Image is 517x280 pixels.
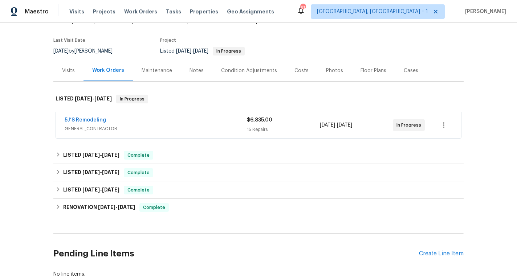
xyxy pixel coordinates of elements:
span: In Progress [396,122,424,129]
div: Visits [62,67,75,74]
span: Complete [125,152,152,159]
span: - [82,170,119,175]
span: [DATE] [102,170,119,175]
span: Complete [140,204,168,211]
div: LISTED [DATE]-[DATE]Complete [53,164,464,181]
div: Photos [326,67,343,74]
h6: LISTED [56,95,112,103]
span: [DATE] [118,205,135,210]
span: - [82,187,119,192]
span: In Progress [213,49,244,53]
div: Notes [190,67,204,74]
div: Cases [404,67,418,74]
span: [DATE] [53,49,69,54]
span: [DATE] [82,187,100,192]
span: Last Visit Date [53,38,85,42]
div: LISTED [DATE]-[DATE]Complete [53,147,464,164]
div: by [PERSON_NAME] [53,47,121,55]
span: [DATE] [102,187,119,192]
span: [PERSON_NAME] [462,8,506,15]
div: Maintenance [142,67,172,74]
span: Properties [190,8,218,15]
span: Visits [69,8,84,15]
span: Listed [160,49,245,54]
span: Work Orders [124,8,157,15]
span: - [176,49,208,54]
span: [DATE] [94,96,112,101]
span: Maestro [25,8,49,15]
span: [GEOGRAPHIC_DATA], [GEOGRAPHIC_DATA] + 1 [317,8,428,15]
span: [DATE] [82,152,100,157]
div: Floor Plans [361,67,386,74]
span: [DATE] [82,170,100,175]
div: LISTED [DATE]-[DATE]In Progress [53,87,464,111]
h6: LISTED [63,168,119,177]
span: [DATE] [193,49,208,54]
span: Tasks [166,9,181,14]
span: - [320,122,352,129]
div: Work Orders [92,67,124,74]
div: 15 Repairs [247,126,320,133]
div: No line items. [53,271,464,278]
span: [DATE] [75,96,92,101]
span: Complete [125,169,152,176]
div: RENOVATION [DATE]-[DATE]Complete [53,199,464,216]
span: - [75,96,112,101]
span: $6,835.00 [247,118,272,123]
div: Condition Adjustments [221,67,277,74]
span: Projects [93,8,115,15]
h2: Pending Line Items [53,237,419,271]
span: - [98,205,135,210]
div: LISTED [DATE]-[DATE]Complete [53,181,464,199]
div: Costs [294,67,309,74]
span: - [82,152,119,157]
div: 51 [300,4,305,12]
div: Create Line Item [419,250,464,257]
span: [DATE] [176,49,191,54]
span: Geo Assignments [227,8,274,15]
a: 5J’S Remodeling [65,118,106,123]
span: Complete [125,186,152,194]
h6: LISTED [63,186,119,194]
h6: LISTED [63,151,119,160]
span: Project [160,38,176,42]
span: [DATE] [98,205,115,210]
span: [DATE] [337,123,352,128]
span: [DATE] [102,152,119,157]
span: [DATE] [320,123,335,128]
span: GENERAL_CONTRACTOR [65,125,247,132]
h6: RENOVATION [63,203,135,212]
span: In Progress [117,95,147,103]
